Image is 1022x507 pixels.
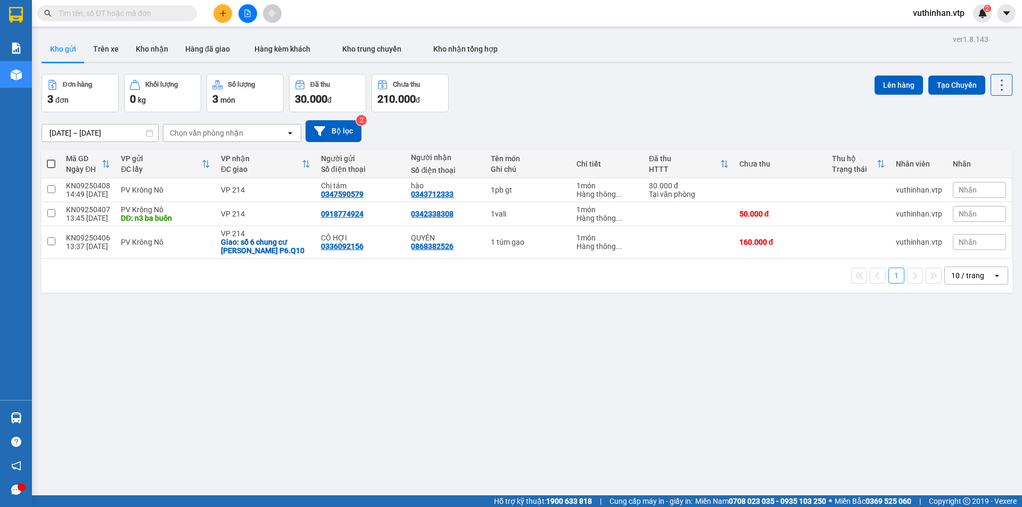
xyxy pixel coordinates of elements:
div: 30.000 đ [649,181,729,190]
svg: open [286,129,294,137]
button: Số lượng3món [207,74,284,112]
span: kg [138,96,146,104]
input: Tìm tên, số ĐT hoặc mã đơn [59,7,184,19]
div: ver 1.8.143 [953,34,988,45]
div: 50.000 đ [739,210,821,218]
span: Miền Nam [695,495,826,507]
span: | [600,495,601,507]
div: Chọn văn phòng nhận [170,128,243,138]
div: Giao: số 6 chung cư nguyễn kim lô R. P6.Q10 [221,238,310,255]
span: 3 [47,93,53,105]
div: vuthinhan.vtp [896,238,942,246]
button: Hàng đã giao [177,36,238,62]
span: plus [219,10,227,17]
button: Trên xe [85,36,127,62]
div: Chị tám [321,181,401,190]
div: KN09250406 [66,234,110,242]
span: Cung cấp máy in - giấy in: [609,495,693,507]
div: 160.000 đ [739,238,821,246]
input: Select a date range. [42,124,158,142]
span: ... [616,242,622,251]
div: 0347590579 [321,190,364,198]
sup: 2 [356,115,367,126]
span: ... [616,214,622,222]
div: Mã GD [66,154,102,163]
div: VP 214 [221,186,310,194]
div: 1 món [576,205,638,214]
div: KN09250408 [66,181,110,190]
div: 13:45 [DATE] [66,214,110,222]
div: Số điện thoại [321,165,401,173]
th: Toggle SortBy [216,150,316,178]
img: logo-vxr [9,7,23,23]
div: Hàng thông thường [576,190,638,198]
div: Người nhận [411,153,480,162]
div: Hàng thông thường [576,242,638,251]
button: Kho gửi [42,36,85,62]
button: 1 [888,268,904,284]
button: Khối lượng0kg [124,74,201,112]
span: đ [327,96,332,104]
span: 0 [130,93,136,105]
button: Bộ lọc [306,120,361,142]
div: CÔ HỢI [321,234,401,242]
div: QUYÊN [411,234,480,242]
span: Nhãn [959,210,977,218]
button: plus [213,4,232,23]
div: Trạng thái [832,165,877,173]
span: Hỗ trợ kỹ thuật: [494,495,592,507]
div: vuthinhan.vtp [896,186,942,194]
button: Đơn hàng3đơn [42,74,119,112]
div: Ghi chú [491,165,566,173]
div: 1 túm gạo [491,238,566,246]
div: DĐ: n3 ba buôn [121,214,210,222]
div: VP nhận [221,154,302,163]
img: warehouse-icon [11,69,22,80]
div: Chi tiết [576,160,638,168]
span: ⚪️ [829,499,832,503]
span: Kho trung chuyển [342,45,401,53]
button: Chưa thu210.000đ [372,74,449,112]
div: Số điện thoại [411,166,480,174]
div: 1vali [491,210,566,218]
div: Khối lượng [145,81,178,88]
div: Đơn hàng [63,81,92,88]
span: 3 [212,93,218,105]
div: 0342338308 [411,210,454,218]
div: PV Krông Nô [121,205,210,214]
span: copyright [963,497,970,505]
th: Toggle SortBy [116,150,216,178]
strong: 0708 023 035 - 0935 103 250 [729,497,826,505]
div: VP gửi [121,154,202,163]
div: Tại văn phòng [649,190,729,198]
div: VP 214 [221,229,310,238]
div: Nhãn [953,160,1006,168]
span: | [919,495,921,507]
div: 1 món [576,234,638,242]
strong: 1900 633 818 [546,497,592,505]
div: ĐC lấy [121,165,202,173]
button: caret-down [997,4,1016,23]
div: Tên món [491,154,566,163]
span: ... [616,190,622,198]
button: file-add [238,4,257,23]
span: Miền Bắc [835,495,911,507]
th: Toggle SortBy [827,150,891,178]
div: HTTT [649,165,720,173]
div: 0336092156 [321,242,364,251]
sup: 2 [984,5,991,12]
div: Số lượng [228,81,255,88]
span: Kho nhận tổng hợp [433,45,498,53]
div: Thu hộ [832,154,877,163]
span: notification [11,461,21,471]
div: KN09250407 [66,205,110,214]
div: Hàng thông thường [576,214,638,222]
div: 0343712333 [411,190,454,198]
div: Chưa thu [393,81,420,88]
div: Đã thu [649,154,720,163]
div: 14:49 [DATE] [66,190,110,198]
span: đ [416,96,420,104]
div: 1 món [576,181,638,190]
span: search [44,10,52,17]
span: đơn [55,96,69,104]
